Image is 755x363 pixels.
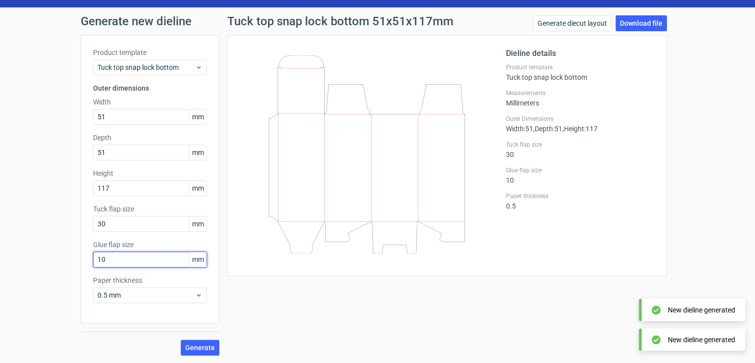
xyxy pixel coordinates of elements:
[668,335,735,345] div: New dieline generated
[98,290,195,300] span: 0.5 mm
[506,63,654,71] label: Product template
[93,275,207,285] label: Paper thickness
[189,216,206,231] span: mm
[506,89,654,97] label: Measurements
[506,192,654,210] div: 0.5
[506,192,654,200] label: Paper thickness
[93,97,207,107] label: Width
[227,15,453,27] h1: Tuck top snap lock bottom 51x51x117mm
[93,240,207,250] label: Glue flap size
[93,83,207,93] h3: Outer dimensions
[189,181,206,196] span: mm
[93,133,207,143] label: Depth
[506,125,533,133] span: Width : 51
[506,141,654,149] label: Tuck flap size
[506,89,654,107] div: Millimeters
[189,252,206,267] span: mm
[93,168,207,178] label: Height
[181,340,219,356] button: Generate
[533,125,562,133] span: , Depth : 51
[615,15,667,31] a: Download file
[189,109,206,124] span: mm
[506,115,654,123] label: Outer Dimensions
[185,344,215,351] span: Generate
[93,48,207,57] label: Product template
[506,48,654,59] h2: Dieline details
[562,125,598,133] span: , Height : 117
[533,15,611,31] a: Generate diecut layout
[189,145,206,160] span: mm
[506,166,654,174] label: Glue flap size
[506,63,654,81] div: Tuck top snap lock bottom
[506,166,654,184] div: 10
[98,62,195,72] span: Tuck top snap lock bottom
[93,204,207,214] label: Tuck flap size
[668,305,735,315] div: New dieline generated
[506,141,654,158] div: 30
[81,15,675,27] h1: Generate new dieline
